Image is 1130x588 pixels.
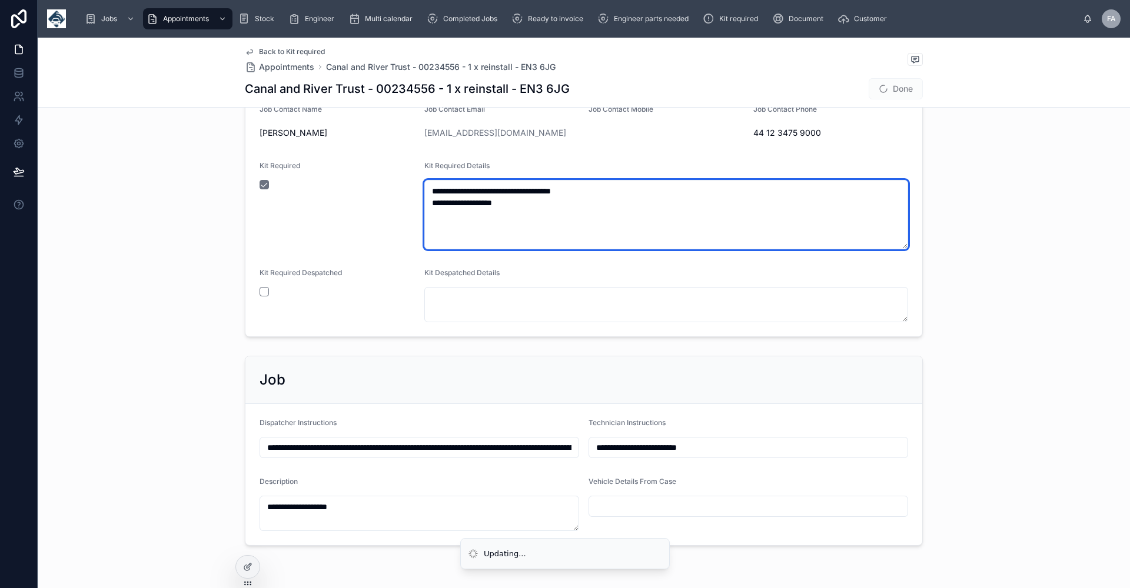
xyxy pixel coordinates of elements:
span: Completed Jobs [443,14,497,24]
a: Stock [235,8,282,29]
a: Ready to invoice [508,8,591,29]
img: App logo [47,9,66,28]
span: Appointments [163,14,209,24]
span: Back to Kit required [259,47,325,56]
a: Back to Kit required [245,47,325,56]
div: Updating... [484,548,526,560]
a: Document [769,8,832,29]
a: Canal and River Trust - 00234556 - 1 x reinstall - EN3 6JG [326,61,556,73]
span: Ready to invoice [528,14,583,24]
span: Customer [854,14,887,24]
span: Job Contact Name [260,105,322,113]
span: [PERSON_NAME] [260,127,415,139]
span: Kit Required Despatched [260,268,342,277]
span: Job Contact Email [424,105,485,113]
span: 44 12 3475 9000 [753,127,909,139]
span: Appointments [259,61,314,73]
span: Job Contact Mobile [589,105,653,113]
span: Jobs [101,14,117,24]
span: Technician Instructions [589,418,666,427]
span: Multi calendar [365,14,413,24]
span: Job Contact Phone [753,105,817,113]
a: Engineer parts needed [594,8,697,29]
a: Appointments [143,8,232,29]
span: Engineer [305,14,334,24]
div: scrollable content [75,6,1083,32]
span: Stock [255,14,274,24]
span: FA [1107,14,1116,24]
span: Vehicle Details From Case [589,477,676,486]
a: Jobs [81,8,141,29]
a: [EMAIL_ADDRESS][DOMAIN_NAME] [424,127,566,139]
a: Completed Jobs [423,8,506,29]
h1: Canal and River Trust - 00234556 - 1 x reinstall - EN3 6JG [245,81,570,97]
a: Multi calendar [345,8,421,29]
span: Dispatcher Instructions [260,418,337,427]
span: Kit required [719,14,758,24]
span: Kit Required Details [424,161,490,170]
span: Description [260,477,298,486]
a: Kit required [699,8,766,29]
span: Engineer parts needed [614,14,689,24]
span: Document [789,14,823,24]
a: Engineer [285,8,343,29]
span: Kit Despatched Details [424,268,500,277]
a: Customer [834,8,895,29]
a: Appointments [245,61,314,73]
span: Kit Required [260,161,300,170]
h2: Job [260,370,285,389]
